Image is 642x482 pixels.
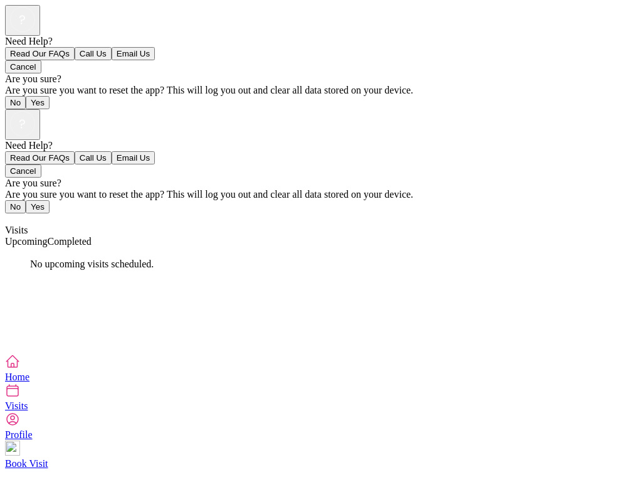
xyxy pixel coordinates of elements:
div: Are you sure? [5,178,637,189]
button: Email Us [112,151,155,164]
span: Home [5,372,29,382]
a: Upcoming [5,236,48,247]
button: No [5,200,26,213]
span: No upcoming visits scheduled. [30,259,154,269]
a: Completed [48,236,92,247]
a: Home [5,354,637,382]
button: Yes [26,96,50,109]
div: Are you sure you want to reset the app? This will log you out and clear all data stored on your d... [5,85,637,96]
button: Cancel [5,60,41,73]
button: Cancel [5,164,41,178]
button: Email Us [112,47,155,60]
div: Are you sure you want to reset the app? This will log you out and clear all data stored on your d... [5,189,637,200]
a: Profile [5,412,637,440]
div: Need Help? [5,36,637,47]
a: Book Visit [5,441,637,469]
button: Call Us [75,47,112,60]
span: Profile [5,429,33,440]
img: spacer [5,280,6,343]
div: Need Help? [5,140,637,151]
button: Read Our FAQs [5,151,75,164]
button: Yes [26,200,50,213]
div: Are you sure? [5,73,637,85]
span: Visits [5,400,28,411]
a: Visits [5,383,637,411]
button: Read Our FAQs [5,47,75,60]
button: Call Us [75,151,112,164]
span: Book Visit [5,458,48,469]
button: No [5,96,26,109]
span: Visits [5,225,28,235]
